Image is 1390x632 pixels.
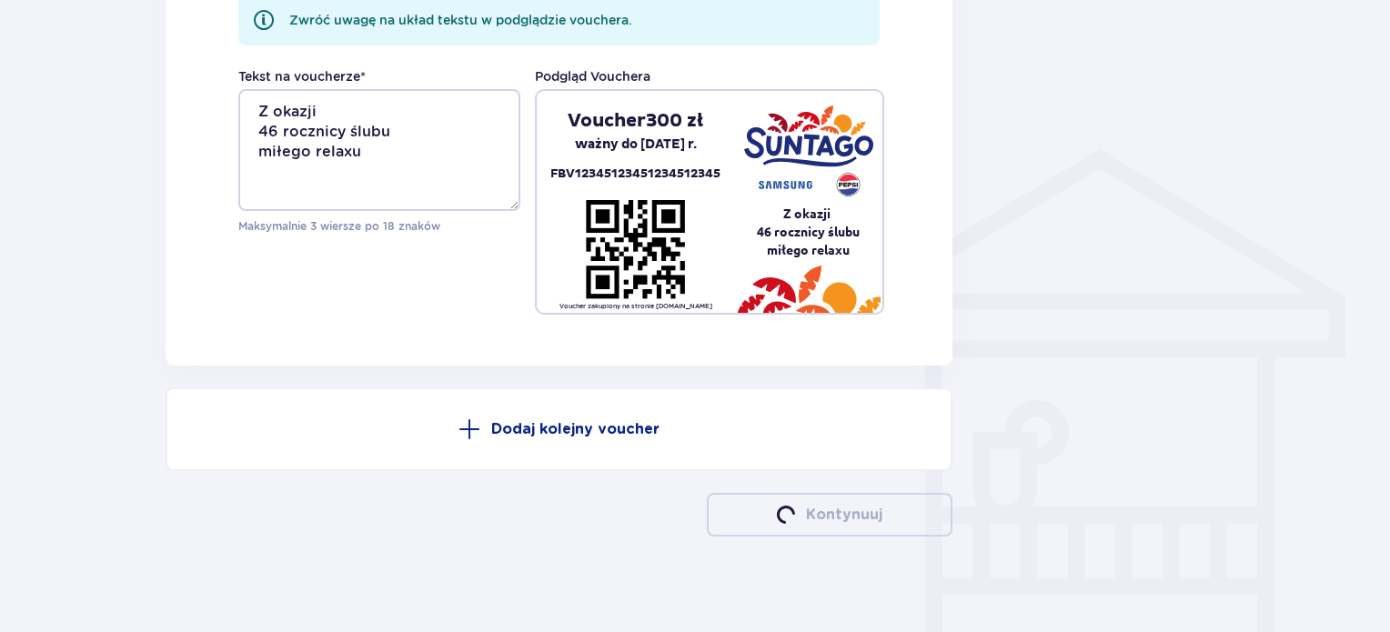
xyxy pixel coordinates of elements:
p: Kontynuuj [806,505,882,525]
button: Dodaj kolejny voucher [166,387,952,471]
p: Zwróć uwagę na układ tekstu w podglądzie vouchera. [289,11,632,29]
p: Maksymalnie 3 wiersze po 18 znaków [238,218,520,235]
img: loader [773,502,798,527]
img: Suntago - Samsung - Pepsi [744,105,873,196]
p: Podgląd Vouchera [535,67,650,85]
button: loaderKontynuuj [707,493,952,537]
p: ważny do [DATE] r. [575,133,697,156]
pre: Z okazji 46 rocznicy ślubu miłego relaxu [734,205,882,259]
p: Voucher 300 zł [568,109,703,133]
textarea: Z okazji 46 rocznicy ślubu miłego relaxu [238,89,520,211]
p: Voucher zakupiony na stronie [DOMAIN_NAME] [559,302,712,311]
p: Dodaj kolejny voucher [491,419,660,439]
p: FBV12345123451234512345 [550,164,720,185]
label: Tekst na voucherze * [238,67,366,85]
